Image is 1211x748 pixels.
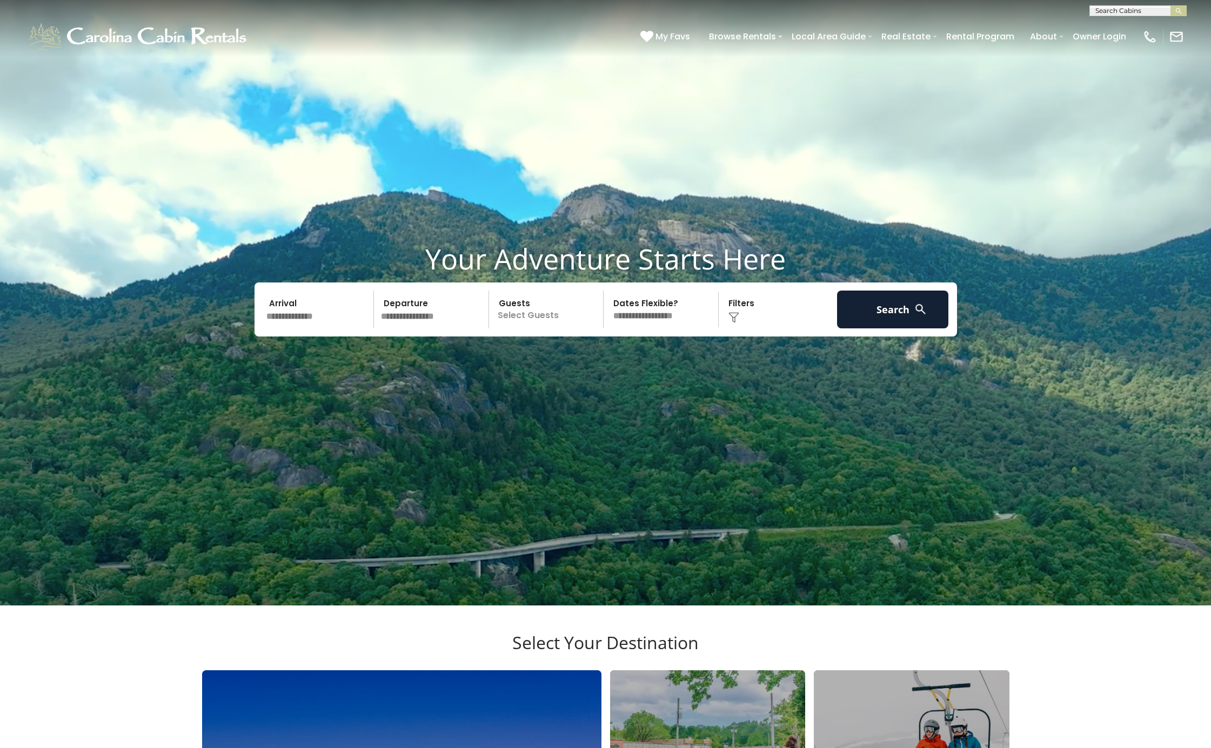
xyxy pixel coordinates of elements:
[1142,29,1158,44] img: phone-regular-white.png
[1067,27,1132,46] a: Owner Login
[704,27,781,46] a: Browse Rentals
[837,291,949,328] button: Search
[640,30,693,44] a: My Favs
[27,21,251,53] img: White-1-1-2.png
[492,291,604,328] p: Select Guests
[655,30,690,43] span: My Favs
[786,27,871,46] a: Local Area Guide
[1025,27,1062,46] a: About
[728,312,739,323] img: filter--v1.png
[914,302,927,316] img: search-regular-white.png
[8,242,1203,275] h1: Your Adventure Starts Here
[200,632,1011,670] h3: Select Your Destination
[1169,29,1184,44] img: mail-regular-white.png
[941,27,1020,46] a: Rental Program
[876,27,936,46] a: Real Estate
